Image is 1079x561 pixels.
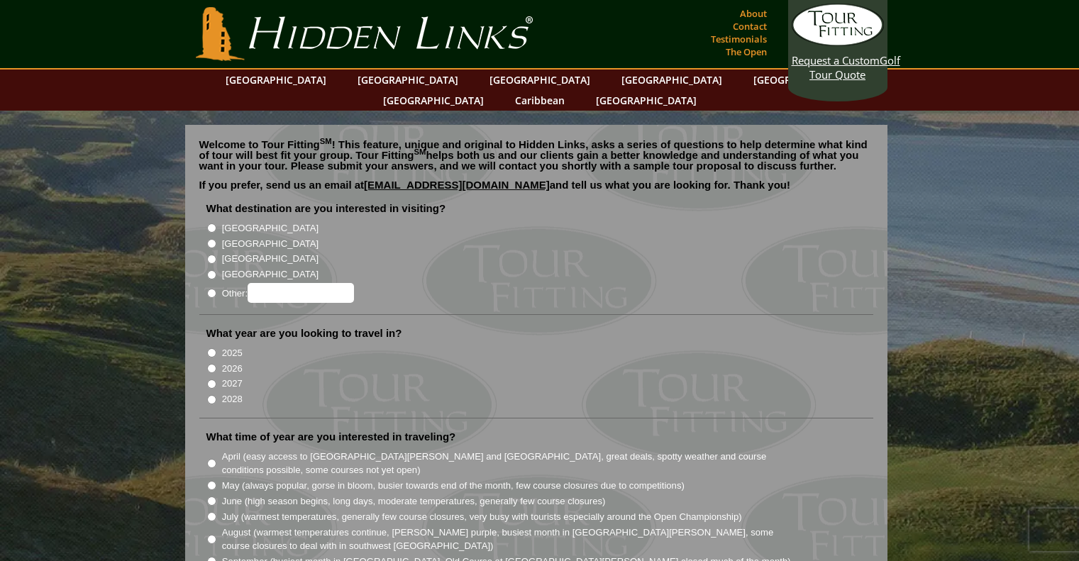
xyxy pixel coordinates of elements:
label: [GEOGRAPHIC_DATA] [222,221,319,235]
a: [GEOGRAPHIC_DATA] [746,70,861,90]
label: July (warmest temperatures, generally few course closures, very busy with tourists especially aro... [222,510,742,524]
label: What year are you looking to travel in? [206,326,402,340]
label: 2025 [222,346,243,360]
a: The Open [722,42,770,62]
label: What destination are you interested in visiting? [206,201,446,216]
label: 2027 [222,377,243,391]
label: What time of year are you interested in traveling? [206,430,456,444]
input: Other: [248,283,354,303]
label: 2026 [222,362,243,376]
p: Welcome to Tour Fitting ! This feature, unique and original to Hidden Links, asks a series of que... [199,139,873,171]
label: April (easy access to [GEOGRAPHIC_DATA][PERSON_NAME] and [GEOGRAPHIC_DATA], great deals, spotty w... [222,450,792,477]
label: [GEOGRAPHIC_DATA] [222,267,319,282]
label: Other: [222,283,354,303]
p: If you prefer, send us an email at and tell us what you are looking for. Thank you! [199,179,873,201]
a: [GEOGRAPHIC_DATA] [482,70,597,90]
label: May (always popular, gorse in bloom, busier towards end of the month, few course closures due to ... [222,479,685,493]
label: June (high season begins, long days, moderate temperatures, generally few course closures) [222,494,606,509]
label: [GEOGRAPHIC_DATA] [222,252,319,266]
span: Request a Custom [792,53,880,67]
a: Contact [729,16,770,36]
a: [EMAIL_ADDRESS][DOMAIN_NAME] [364,179,550,191]
a: Request a CustomGolf Tour Quote [792,4,884,82]
a: About [736,4,770,23]
a: [GEOGRAPHIC_DATA] [350,70,465,90]
a: [GEOGRAPHIC_DATA] [218,70,333,90]
a: Caribbean [508,90,572,111]
a: [GEOGRAPHIC_DATA] [589,90,704,111]
label: August (warmest temperatures continue, [PERSON_NAME] purple, busiest month in [GEOGRAPHIC_DATA][P... [222,526,792,553]
a: [GEOGRAPHIC_DATA] [376,90,491,111]
a: Testimonials [707,29,770,49]
label: [GEOGRAPHIC_DATA] [222,237,319,251]
sup: SM [320,137,332,145]
sup: SM [414,148,426,156]
a: [GEOGRAPHIC_DATA] [614,70,729,90]
label: 2028 [222,392,243,406]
